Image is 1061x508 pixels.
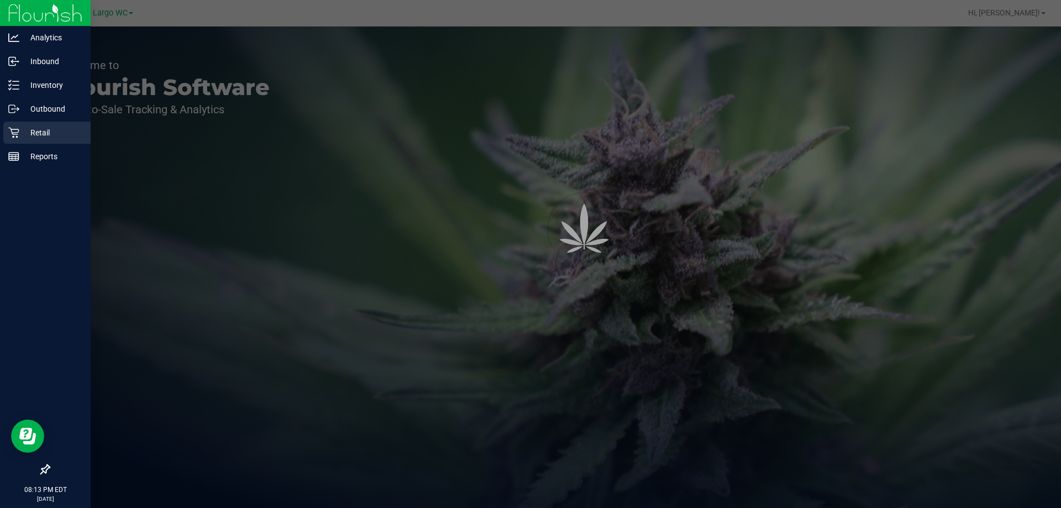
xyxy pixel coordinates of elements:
[8,80,19,91] inline-svg: Inventory
[8,56,19,67] inline-svg: Inbound
[19,102,86,116] p: Outbound
[19,150,86,163] p: Reports
[11,420,44,453] iframe: Resource center
[8,127,19,138] inline-svg: Retail
[8,32,19,43] inline-svg: Analytics
[19,55,86,68] p: Inbound
[5,485,86,495] p: 08:13 PM EDT
[19,31,86,44] p: Analytics
[5,495,86,503] p: [DATE]
[19,126,86,139] p: Retail
[8,151,19,162] inline-svg: Reports
[8,103,19,114] inline-svg: Outbound
[19,78,86,92] p: Inventory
